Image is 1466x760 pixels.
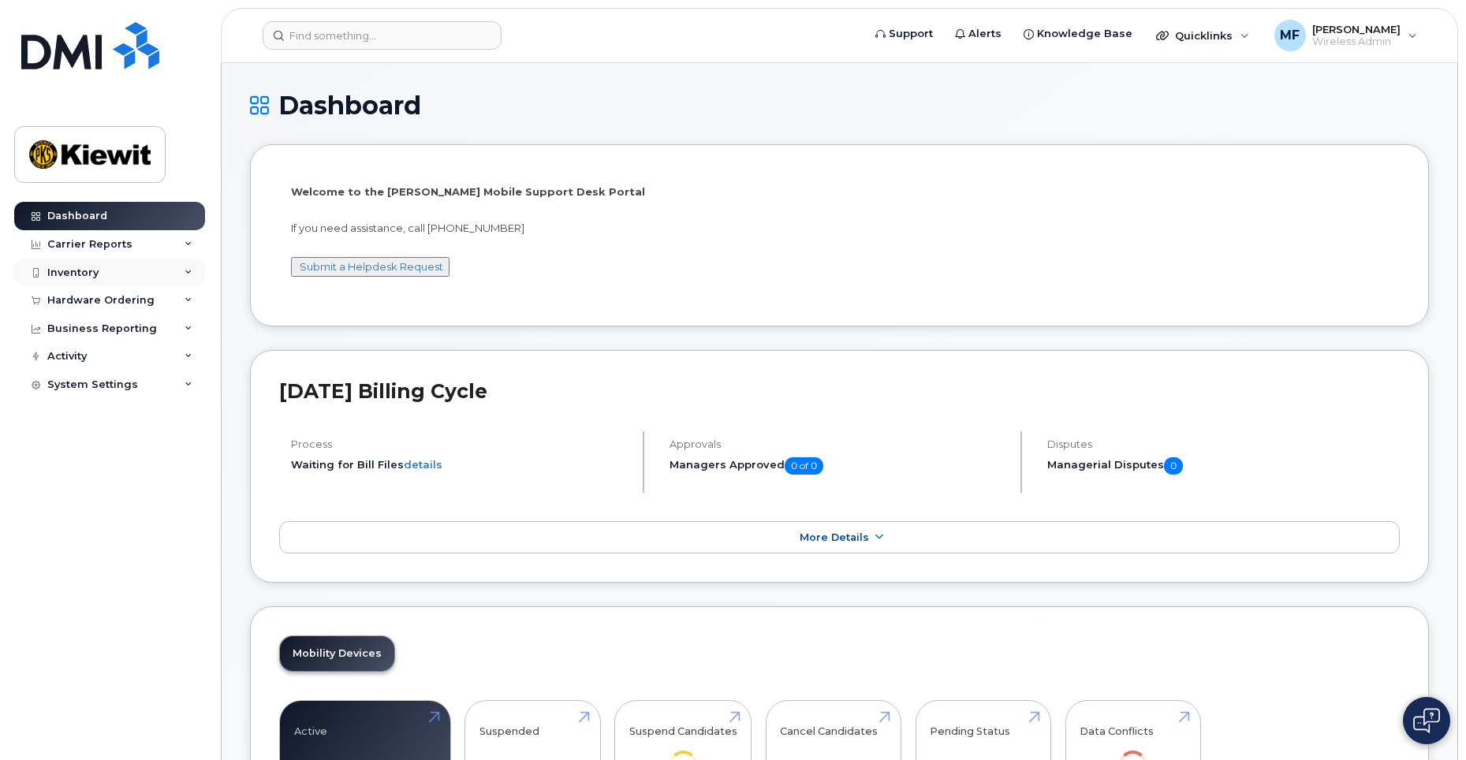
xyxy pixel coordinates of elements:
h5: Managers Approved [670,457,1008,475]
h4: Approvals [670,438,1008,450]
a: details [404,458,442,471]
img: Open chat [1413,708,1440,733]
h1: Dashboard [250,91,1429,119]
p: Welcome to the [PERSON_NAME] Mobile Support Desk Portal [291,184,1388,199]
p: If you need assistance, call [PHONE_NUMBER] [291,221,1388,236]
h5: Managerial Disputes [1047,457,1400,475]
li: Waiting for Bill Files [291,457,629,472]
h2: [DATE] Billing Cycle [279,379,1400,403]
span: 0 of 0 [785,457,823,475]
span: 0 [1164,457,1183,475]
a: Mobility Devices [280,636,394,671]
h4: Disputes [1047,438,1400,450]
button: Submit a Helpdesk Request [291,257,449,277]
h4: Process [291,438,629,450]
a: Submit a Helpdesk Request [300,260,443,273]
span: More Details [800,531,869,543]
